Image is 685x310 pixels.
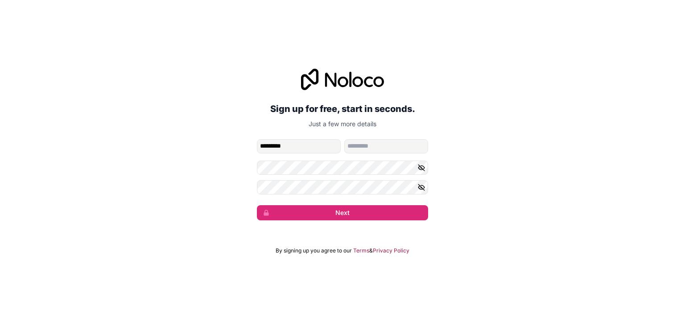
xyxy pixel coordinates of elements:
input: given-name [257,139,341,153]
a: Terms [353,247,369,254]
input: family-name [344,139,428,153]
span: By signing up you agree to our [276,247,352,254]
input: Confirm password [257,180,428,194]
input: Password [257,161,428,175]
button: Next [257,205,428,220]
h2: Sign up for free, start in seconds. [257,101,428,117]
span: & [369,247,373,254]
p: Just a few more details [257,120,428,128]
a: Privacy Policy [373,247,409,254]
